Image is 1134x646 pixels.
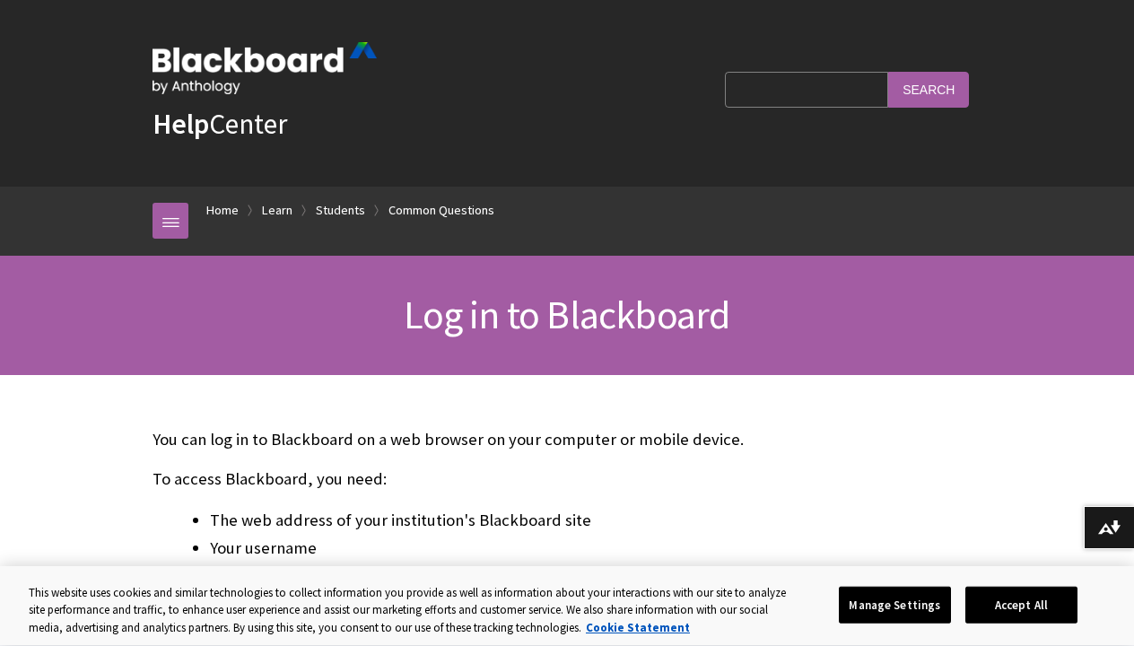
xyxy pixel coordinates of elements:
a: Home [206,199,239,222]
li: Your password [210,563,981,589]
div: This website uses cookies and similar technologies to collect information you provide as well as ... [29,584,794,637]
a: Common Questions [388,199,494,222]
li: The web address of your institution's Blackboard site [210,508,981,533]
p: You can log in to Blackboard on a web browser on your computer or mobile device. [153,428,981,451]
button: Manage Settings [839,586,951,624]
span: Log in to Blackboard [404,290,729,339]
p: To access Blackboard, you need: [153,467,981,491]
a: More information about your privacy, opens in a new tab [586,620,690,635]
input: Search [888,72,969,107]
a: Students [316,199,365,222]
img: Blackboard by Anthology [153,42,377,94]
a: HelpCenter [153,106,287,142]
button: Accept All [965,586,1077,624]
a: Learn [262,199,292,222]
strong: Help [153,106,209,142]
li: Your username [210,536,981,561]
